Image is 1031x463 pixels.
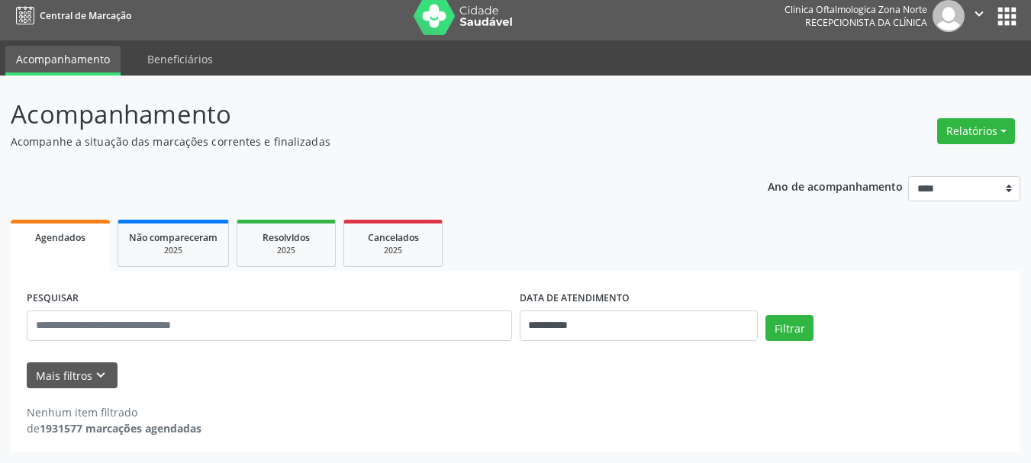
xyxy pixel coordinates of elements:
a: Central de Marcação [11,3,131,28]
span: Central de Marcação [40,9,131,22]
span: Não compareceram [129,231,217,244]
i:  [971,5,988,22]
button: Mais filtroskeyboard_arrow_down [27,362,118,389]
p: Acompanhamento [11,95,717,133]
p: Ano de acompanhamento [768,176,903,195]
span: Cancelados [368,231,419,244]
span: Agendados [35,231,85,244]
div: 2025 [248,245,324,256]
div: Nenhum item filtrado [27,404,201,420]
span: Resolvidos [263,231,310,244]
p: Acompanhe a situação das marcações correntes e finalizadas [11,133,717,150]
span: Recepcionista da clínica [805,16,927,29]
button: Relatórios [937,118,1015,144]
label: PESQUISAR [27,287,79,310]
a: Beneficiários [137,46,224,72]
strong: 1931577 marcações agendadas [40,421,201,436]
a: Acompanhamento [5,46,121,76]
div: de [27,420,201,436]
button: Filtrar [765,315,814,341]
i: keyboard_arrow_down [92,367,109,384]
div: 2025 [355,245,431,256]
button: apps [994,3,1020,30]
label: DATA DE ATENDIMENTO [520,287,630,310]
div: Clinica Oftalmologica Zona Norte [785,3,927,16]
div: 2025 [129,245,217,256]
